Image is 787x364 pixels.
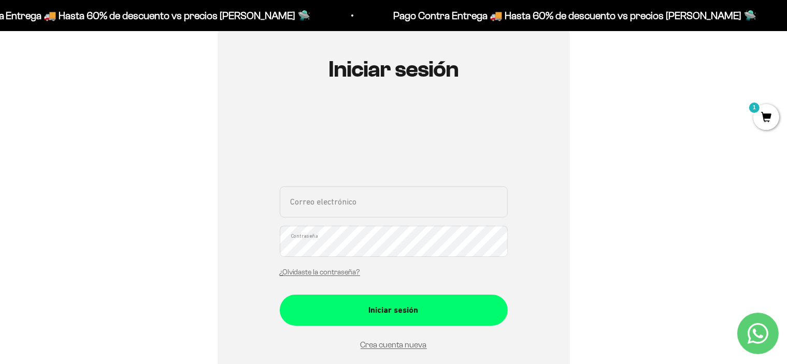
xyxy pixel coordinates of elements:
[280,295,508,326] button: Iniciar sesión
[301,303,487,317] div: Iniciar sesión
[362,7,725,24] p: Pago Contra Entrega 🚚 Hasta 60% de descuento vs precios [PERSON_NAME] 🛸
[280,112,508,174] iframe: Social Login Buttons
[361,340,427,349] a: Crea cuenta nueva
[280,268,360,276] a: ¿Olvidaste la contraseña?
[280,57,508,82] h1: Iniciar sesión
[753,112,779,124] a: 1
[748,101,761,114] mark: 1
